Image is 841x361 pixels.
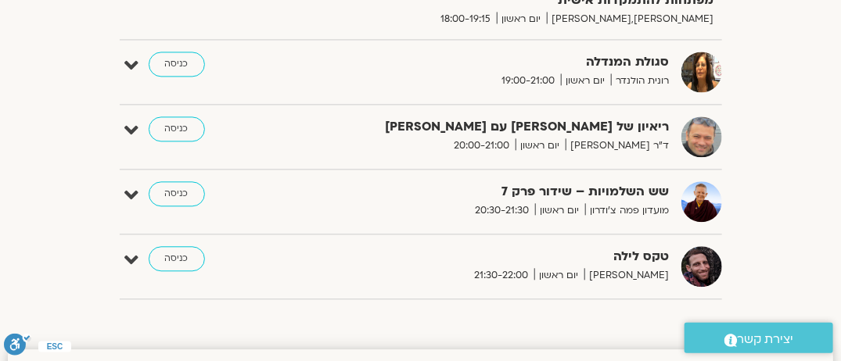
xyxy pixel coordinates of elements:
[469,267,534,284] span: 21:30-22:00
[436,11,497,27] span: 18:00-19:15
[333,116,670,138] strong: ריאיון של [PERSON_NAME] עם [PERSON_NAME]
[149,116,205,141] a: כניסה
[685,323,833,353] a: יצירת קשר
[566,138,670,154] span: ד"ר [PERSON_NAME]
[561,73,611,89] span: יום ראשון
[738,329,794,350] span: יצירת קשר
[333,246,670,267] strong: טקס לילה
[449,138,516,154] span: 20:00-21:00
[584,267,670,284] span: [PERSON_NAME]
[149,246,205,271] a: כניסה
[547,11,714,27] span: [PERSON_NAME],[PERSON_NAME]
[470,202,535,219] span: 20:30-21:30
[497,73,561,89] span: 19:00-21:00
[516,138,566,154] span: יום ראשון
[333,52,670,73] strong: סגולת המנדלה
[585,202,670,219] span: מועדון פמה צ'ודרון
[534,267,584,284] span: יום ראשון
[149,181,205,206] a: כניסה
[497,11,547,27] span: יום ראשון
[535,202,585,219] span: יום ראשון
[149,52,205,77] a: כניסה
[611,73,670,89] span: רונית הולנדר
[333,181,670,202] strong: שש השלמויות – שידור פרק 7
